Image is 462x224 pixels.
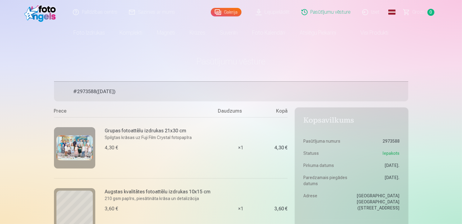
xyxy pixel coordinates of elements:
h1: Pasūtījumu vēsture [54,56,408,67]
div: 3,60 € [105,205,118,212]
h6: Augstas kvalitātes fotoattēlu izdrukas 10x15 cm [105,188,211,195]
dd: [GEOGRAPHIC_DATA] [GEOGRAPHIC_DATA] ([STREET_ADDRESS] [355,193,400,211]
a: Foto kalendāri [245,24,293,41]
div: × 1 [218,117,263,178]
span: 0 [427,9,434,16]
dt: Statuss [303,150,349,156]
a: Magnēti [150,24,183,41]
span: # 2973588 ( [DATE] ) [73,88,408,95]
a: Komplekti [113,24,150,41]
a: Galerija [211,8,241,16]
dt: Pirkuma datums [303,162,349,168]
dt: Pasūtījuma numurs [303,138,349,144]
a: Atslēgu piekariņi [293,24,344,41]
p: Spilgtas krāsas uz Fuji Film Crystal fotopapīra [105,134,192,141]
div: 4,30 € [274,146,288,150]
button: Kopsavilkums [303,116,400,127]
img: /fa1 [24,2,59,22]
div: Daudzums [218,107,263,117]
span: Grozs [413,8,425,16]
a: Krūzes [183,24,213,41]
dd: [DATE]. [355,175,400,187]
div: Kopā [263,107,288,117]
a: Foto izdrukas [66,24,113,41]
a: Visi produkti [344,24,396,41]
a: Suvenīri [213,24,245,41]
h6: Grupas fotoattēlu izdrukas 21x30 cm [105,127,192,134]
div: 3,60 € [274,207,288,211]
button: #2973588([DATE]) [54,81,408,101]
dt: Adrese [303,193,349,211]
dd: 2973588 [355,138,400,144]
dd: [DATE]. [355,162,400,168]
div: 4,30 € [105,144,118,151]
div: Prece [54,107,218,117]
p: 210 gsm papīrs, piesātināta krāsa un detalizācija [105,195,211,202]
span: Iepakots [383,150,400,156]
dt: Paredzamais piegādes datums [303,175,349,187]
